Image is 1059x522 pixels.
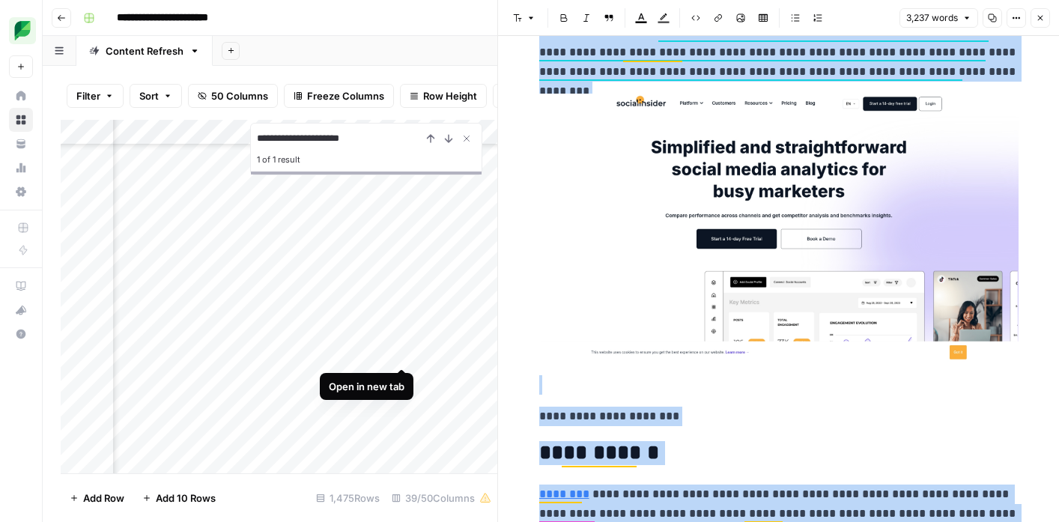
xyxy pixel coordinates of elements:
[423,88,477,103] span: Row Height
[310,486,386,510] div: 1,475 Rows
[211,88,268,103] span: 50 Columns
[76,88,100,103] span: Filter
[61,486,133,510] button: Add Row
[257,151,476,169] div: 1 of 1 result
[906,11,958,25] span: 3,237 words
[188,84,278,108] button: 50 Columns
[139,88,159,103] span: Sort
[440,130,458,148] button: Next Result
[9,180,33,204] a: Settings
[9,108,33,132] a: Browse
[156,491,216,506] span: Add 10 Rows
[307,88,384,103] span: Freeze Columns
[9,156,33,180] a: Usage
[76,36,213,66] a: Content Refresh
[422,130,440,148] button: Previous Result
[9,84,33,108] a: Home
[9,322,33,346] button: Help + Support
[386,486,497,510] div: 39/50 Columns
[83,491,124,506] span: Add Row
[130,84,182,108] button: Sort
[67,84,124,108] button: Filter
[9,274,33,298] a: AirOps Academy
[458,130,476,148] button: Close Search
[10,299,32,321] div: What's new?
[106,43,183,58] div: Content Refresh
[400,84,487,108] button: Row Height
[899,8,978,28] button: 3,237 words
[133,486,225,510] button: Add 10 Rows
[9,132,33,156] a: Your Data
[9,12,33,49] button: Workspace: SproutSocial
[9,17,36,44] img: SproutSocial Logo
[9,298,33,322] button: What's new?
[329,379,404,394] div: Open in new tab
[284,84,394,108] button: Freeze Columns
